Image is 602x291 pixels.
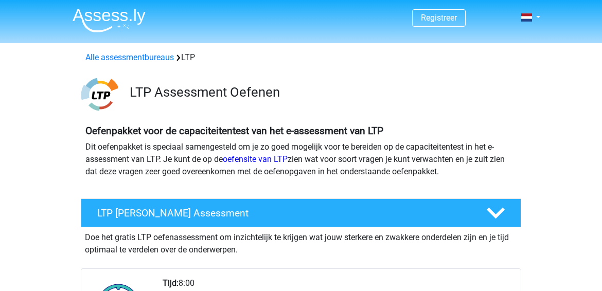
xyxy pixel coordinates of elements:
div: Doe het gratis LTP oefenassessment om inzichtelijk te krijgen wat jouw sterkere en zwakkere onder... [81,227,521,256]
h3: LTP Assessment Oefenen [130,84,513,100]
img: ltp.png [81,76,118,113]
div: LTP [81,51,521,64]
img: Assessly [73,8,146,32]
p: Dit oefenpakket is speciaal samengesteld om je zo goed mogelijk voor te bereiden op de capaciteit... [85,141,517,178]
a: oefensite van LTP [223,154,288,164]
a: Registreer [421,13,457,23]
a: Alle assessmentbureaus [85,52,174,62]
a: LTP [PERSON_NAME] Assessment [77,198,525,227]
h4: LTP [PERSON_NAME] Assessment [97,207,470,219]
b: Tijd: [163,278,179,288]
b: Oefenpakket voor de capaciteitentest van het e-assessment van LTP [85,125,383,137]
